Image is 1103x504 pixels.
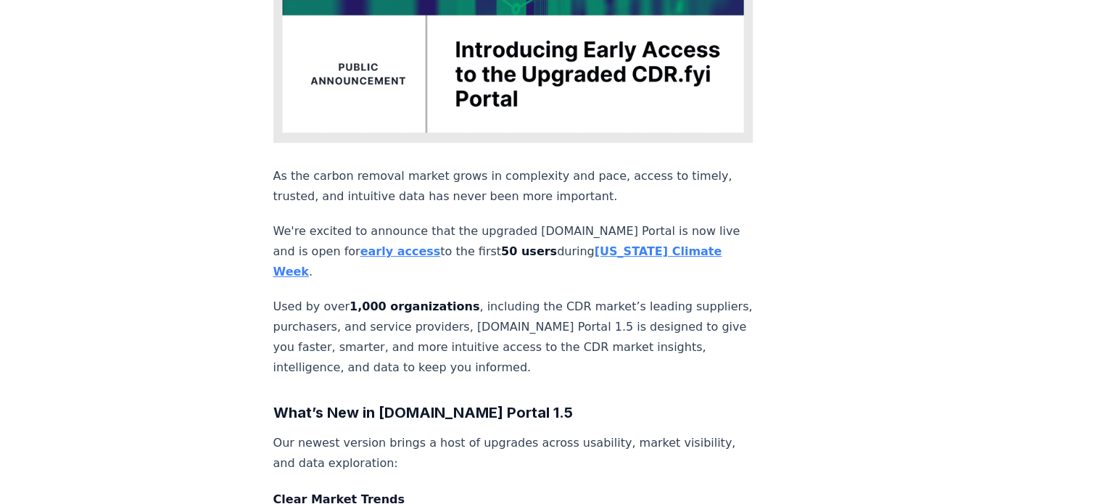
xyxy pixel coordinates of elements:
[273,433,753,474] p: Our newest version brings a host of upgrades across usability, market visibility, and data explor...
[273,221,753,282] p: We're excited to announce that the upgraded [DOMAIN_NAME] Portal is now live and is open for to t...
[501,244,557,258] strong: 50 users
[273,404,573,421] strong: What’s New in [DOMAIN_NAME] Portal 1.5
[360,244,441,258] a: early access
[350,299,479,313] strong: 1,000 organizations
[273,166,753,207] p: As the carbon removal market grows in complexity and pace, access to timely, trusted, and intuiti...
[273,297,753,378] p: Used by over , including the CDR market’s leading suppliers, purchasers, and service providers, [...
